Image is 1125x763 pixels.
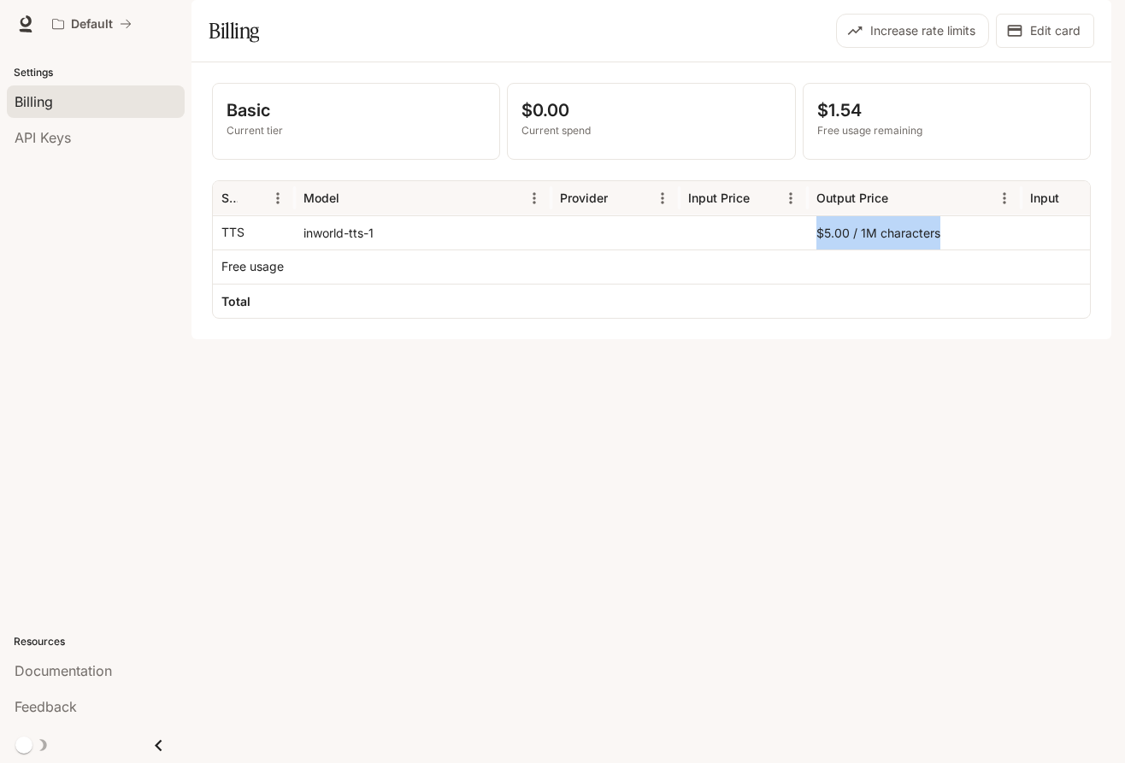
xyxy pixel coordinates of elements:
[836,14,989,48] button: Increase rate limits
[610,185,635,211] button: Sort
[1030,191,1059,205] div: Input
[221,224,244,241] p: TTS
[239,185,265,211] button: Sort
[44,7,139,41] button: All workspaces
[71,17,113,32] p: Default
[521,97,780,123] p: $0.00
[817,123,1076,138] p: Free usage remaining
[265,185,291,211] button: Menu
[890,185,916,211] button: Sort
[209,14,259,48] h1: Billing
[1061,185,1087,211] button: Sort
[817,97,1076,123] p: $1.54
[996,14,1094,48] button: Edit card
[751,185,777,211] button: Sort
[650,185,675,211] button: Menu
[221,191,238,205] div: Service
[221,258,284,275] p: Free usage
[688,191,750,205] div: Input Price
[221,293,250,310] h6: Total
[227,97,486,123] p: Basic
[303,191,339,205] div: Model
[295,215,551,249] div: inworld-tts-1
[521,123,780,138] p: Current spend
[778,185,804,211] button: Menu
[560,191,608,205] div: Provider
[992,185,1017,211] button: Menu
[521,185,547,211] button: Menu
[227,123,486,138] p: Current tier
[341,185,367,211] button: Sort
[808,215,1022,249] div: $5.00 / 1M characters
[816,191,888,205] div: Output Price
